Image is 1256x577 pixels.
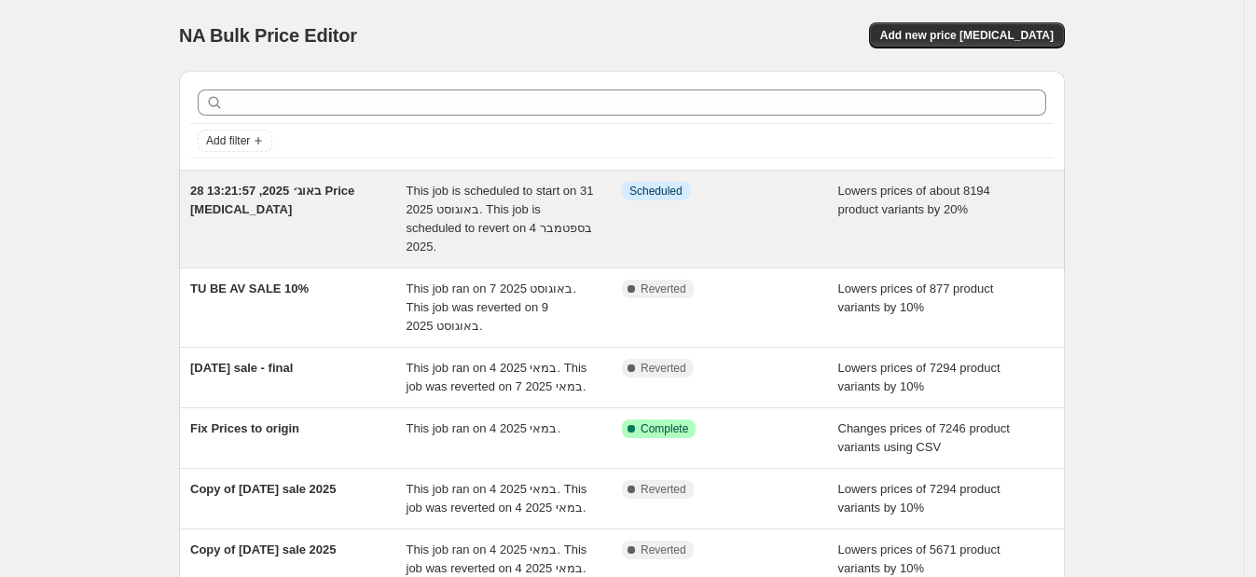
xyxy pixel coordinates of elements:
[190,361,293,375] span: [DATE] sale - final
[869,22,1065,48] button: Add new price [MEDICAL_DATA]
[190,421,299,435] span: Fix Prices to origin
[838,482,1001,515] span: Lowers prices of 7294 product variants by 10%
[641,421,688,436] span: Complete
[206,133,250,148] span: Add filter
[838,543,1001,575] span: Lowers prices of 5671 product variants by 10%
[838,184,990,216] span: Lowers prices of about 8194 product variants by 20%
[190,543,337,556] span: Copy of [DATE] sale 2025
[407,543,587,575] span: This job ran on 4 במאי 2025. This job was reverted on 4 במאי 2025.
[198,130,272,152] button: Add filter
[190,282,309,295] span: TU BE AV SALE 10%
[838,282,994,314] span: Lowers prices of 877 product variants by 10%
[641,543,686,557] span: Reverted
[407,282,577,333] span: This job ran on 7 באוגוסט 2025. This job was reverted on 9 באוגוסט 2025.
[641,482,686,497] span: Reverted
[629,184,683,199] span: Scheduled
[190,184,354,216] span: 28 באוג׳ 2025, 13:21:57 Price [MEDICAL_DATA]
[838,421,1010,454] span: Changes prices of 7246 product variants using CSV
[880,28,1054,43] span: Add new price [MEDICAL_DATA]
[407,361,587,393] span: This job ran on 4 במאי 2025. This job was reverted on 7 במאי 2025.
[641,282,686,296] span: Reverted
[838,361,1001,393] span: Lowers prices of 7294 product variants by 10%
[190,482,337,496] span: Copy of [DATE] sale 2025
[179,25,357,46] span: NA Bulk Price Editor
[407,184,594,254] span: This job is scheduled to start on 31 באוגוסט 2025. This job is scheduled to revert on 4 בספטמבר 2...
[407,482,587,515] span: This job ran on 4 במאי 2025. This job was reverted on 4 במאי 2025.
[641,361,686,376] span: Reverted
[407,421,561,435] span: This job ran on 4 במאי 2025.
